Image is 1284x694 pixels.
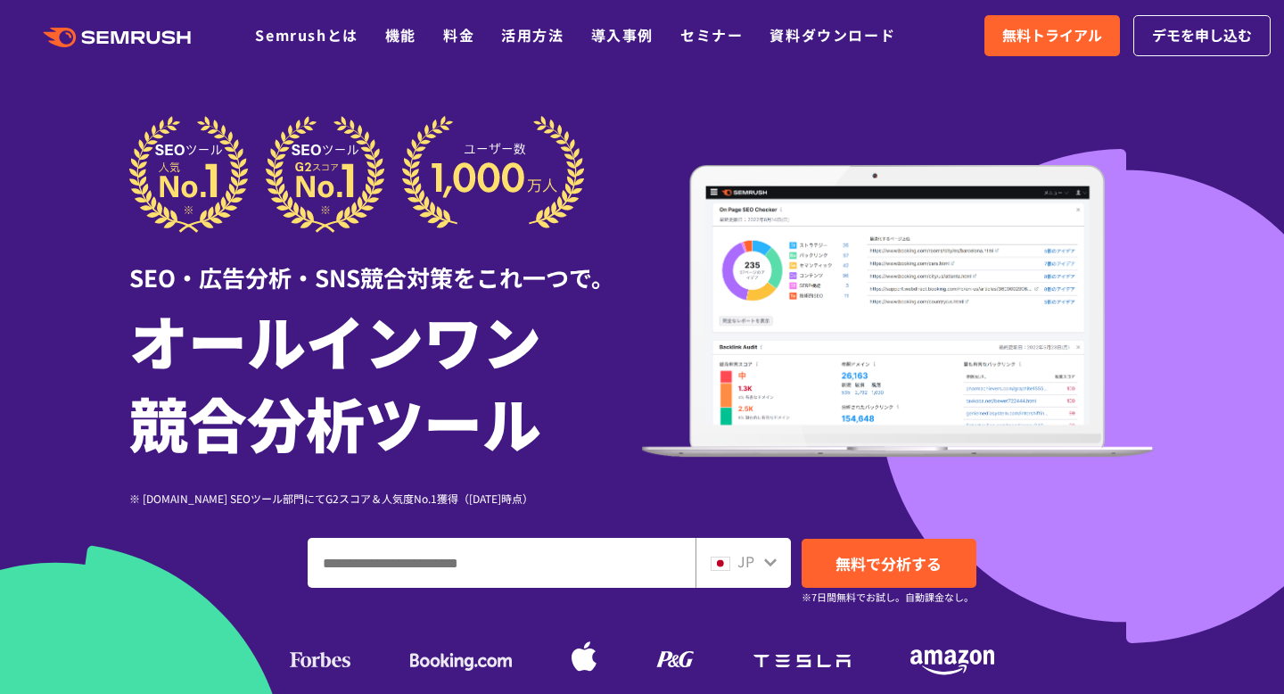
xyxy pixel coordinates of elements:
[129,299,642,463] h1: オールインワン 競合分析ツール
[1133,15,1271,56] a: デモを申し込む
[255,24,358,45] a: Semrushとは
[309,539,695,587] input: ドメイン、キーワードまたはURLを入力してください
[443,24,474,45] a: 料金
[1002,24,1102,47] span: 無料トライアル
[591,24,654,45] a: 導入事例
[802,539,976,588] a: 無料で分析する
[385,24,416,45] a: 機能
[835,552,942,574] span: 無料で分析する
[129,233,642,294] div: SEO・広告分析・SNS競合対策をこれ一つで。
[129,490,642,507] div: ※ [DOMAIN_NAME] SEOツール部門にてG2スコア＆人気度No.1獲得（[DATE]時点）
[680,24,743,45] a: セミナー
[984,15,1120,56] a: 無料トライアル
[802,589,974,606] small: ※7日間無料でお試し。自動課金なし。
[770,24,895,45] a: 資料ダウンロード
[501,24,564,45] a: 活用方法
[737,550,754,572] span: JP
[1152,24,1252,47] span: デモを申し込む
